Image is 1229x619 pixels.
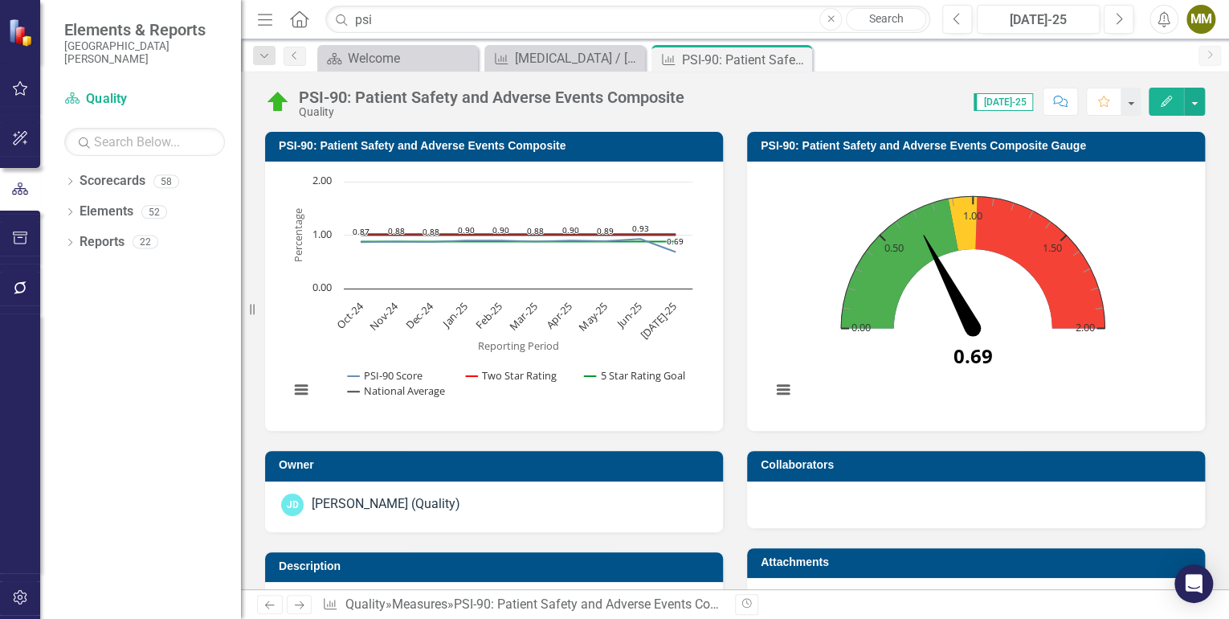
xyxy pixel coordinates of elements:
text: 0.87 [353,226,370,237]
text: 2.00 [1075,320,1094,334]
text: 0.88 [423,226,439,237]
button: Show National Average [348,383,446,398]
text: 0.90 [458,224,475,236]
text: 0.93 [632,223,649,234]
div: JD [281,494,304,516]
text: 0.90 [492,224,509,236]
input: Search Below... [64,128,225,156]
a: Measures [392,596,447,612]
text: 0.00 [851,320,871,334]
a: Welcome [321,48,474,68]
a: Elements [80,203,133,221]
a: Quality [345,596,386,612]
button: Show 5 Star Rating Goal [584,368,685,383]
text: 1.00 [312,227,332,241]
text: 0.50 [884,241,904,256]
text: Oct-24 [333,299,366,332]
h3: PSI-90: Patient Safety and Adverse Events Composite Gauge [761,140,1197,152]
span: Elements & Reports [64,20,225,39]
h3: Collaborators [761,459,1197,471]
button: MM [1186,5,1215,34]
button: Show PSI-90 Score [348,368,423,383]
text: 0.88 [527,225,544,236]
text: Jan-25 [439,299,471,331]
div: Chart. Highcharts interactive chart. [763,174,1189,415]
div: PSI-90: Patient Safety and Adverse Events Composite [299,88,684,106]
g: National Average, line 4 of 4 with 10 data points. [358,232,679,239]
text: Mar-25 [506,299,540,333]
text: [DATE]-25 [637,299,680,342]
div: Quality [299,106,684,118]
div: 22 [133,236,158,249]
div: Chart. Highcharts interactive chart. [281,174,707,415]
text: Feb-25 [472,299,505,332]
img: On Target [265,89,291,115]
text: May-25 [575,299,610,334]
text: 1.50 [1042,241,1061,256]
text: Dec-24 [402,299,436,333]
text: Nov-24 [366,299,401,334]
text: 2.00 [312,173,332,187]
text: 0.90 [562,224,579,236]
a: Quality [64,90,225,109]
div: » » [322,596,722,614]
a: Reports [80,233,125,252]
h3: Attachments [761,556,1197,568]
div: Open Intercom Messenger [1174,564,1213,603]
svg: Interactive chart [281,174,700,415]
div: 58 [153,174,179,188]
text: Percentage [291,208,305,262]
button: [DATE]-25 [977,5,1100,34]
div: PSI-90: Patient Safety and Adverse Events Composite [682,50,808,70]
h3: Description [279,560,715,572]
h3: PSI-90: Patient Safety and Adverse Events Composite [279,140,715,152]
svg: Interactive chart [763,174,1182,415]
div: PSI-90: Patient Safety and Adverse Events Composite [454,596,756,612]
text: Jun-25 [612,299,644,331]
text: 0.00 [312,280,332,294]
button: View chart menu, Chart [772,379,794,401]
text: 1.00 [963,208,982,223]
img: ClearPoint Strategy [8,18,36,46]
div: [MEDICAL_DATA] / [MEDICAL_DATA] Dashboard [515,48,641,68]
h3: Owner [279,459,715,471]
div: 52 [141,205,167,219]
a: Search [846,8,926,31]
small: [GEOGRAPHIC_DATA][PERSON_NAME] [64,39,225,66]
text: 0.88 [388,225,405,236]
input: Search ClearPoint... [325,6,930,34]
text: 0.89 [597,225,614,236]
text: Reporting Period [478,338,559,353]
span: [DATE]-25 [974,93,1033,111]
text: Two Star Rating [482,368,557,383]
text: 0.69 [667,236,684,247]
div: Welcome [348,48,474,68]
a: [MEDICAL_DATA] / [MEDICAL_DATA] Dashboard [488,48,641,68]
path: 0.69. PSI-90 Score. [917,232,980,332]
button: View chart menu, Chart [290,379,312,401]
div: [DATE]-25 [982,10,1094,30]
div: [PERSON_NAME] (Quality) [312,495,460,514]
button: Show Two Star Rating [466,368,557,383]
a: Scorecards [80,172,145,191]
text: Apr-25 [542,299,574,331]
text: 0.69 [953,342,993,369]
